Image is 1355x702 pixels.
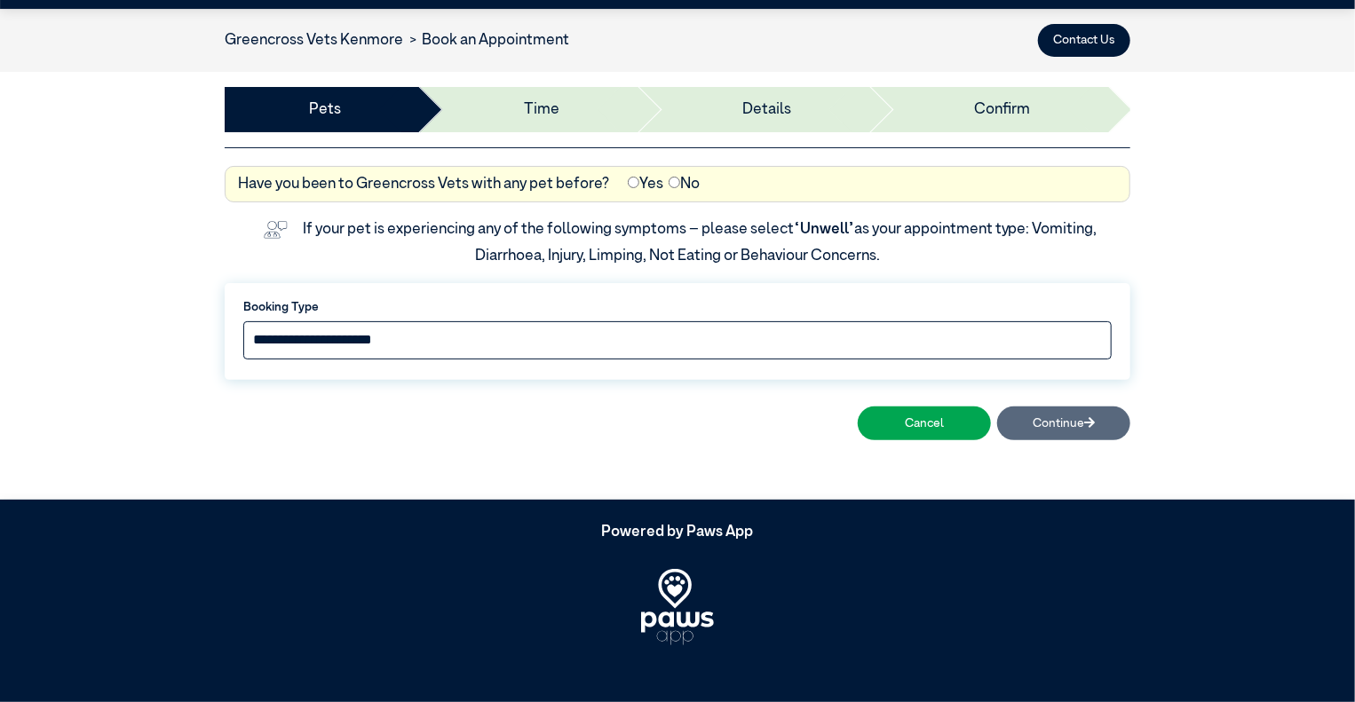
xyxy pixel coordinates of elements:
[303,222,1100,264] label: If your pet is experiencing any of the following symptoms – please select as your appointment typ...
[669,173,700,196] label: No
[225,524,1130,541] h5: Powered by Paws App
[403,29,570,52] li: Book an Appointment
[1038,24,1130,57] button: Contact Us
[641,569,714,644] img: PawsApp
[238,173,610,196] label: Have you been to Greencross Vets with any pet before?
[258,215,294,245] img: vet
[225,33,403,48] a: Greencross Vets Kenmore
[858,406,991,439] button: Cancel
[794,222,854,237] span: “Unwell”
[669,177,680,188] input: No
[309,99,341,122] a: Pets
[628,177,639,188] input: Yes
[225,29,570,52] nav: breadcrumb
[243,298,1112,316] label: Booking Type
[628,173,663,196] label: Yes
